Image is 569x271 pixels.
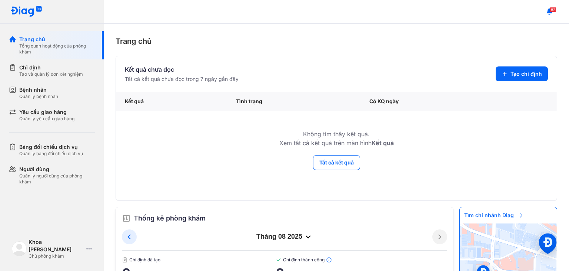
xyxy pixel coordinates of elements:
img: checked-green.01cc79e0.svg [276,257,282,263]
div: tháng 08 2025 [137,232,432,241]
div: Tất cả kết quả chưa đọc trong 7 ngày gần đây [125,75,239,83]
div: Quản lý bảng đối chiếu dịch vụ [19,151,83,157]
img: document.50c4cfd0.svg [122,257,128,263]
div: Quản lý yêu cầu giao hàng [19,116,74,122]
img: logo [12,241,27,256]
span: Chỉ định đã tạo [122,257,276,263]
div: Quản lý bệnh nhân [19,94,58,99]
span: Thống kê phòng khám [134,213,206,223]
div: Tình trạng [227,92,360,111]
button: Tất cả kết quả [313,155,360,170]
img: order.5a6da16c.svg [122,214,131,223]
div: Quản lý người dùng của phòng khám [19,173,95,185]
div: Chỉ định [19,64,83,71]
span: Tìm chi nhánh Diag [460,207,529,223]
div: Có KQ ngày [360,92,503,111]
div: Kết quả chưa đọc [125,65,239,74]
span: Chỉ định thành công [276,257,447,263]
img: info.7e716105.svg [326,257,332,263]
button: Tạo chỉ định [496,66,548,81]
span: Tạo chỉ định [510,70,542,78]
div: Chủ phòng khám [29,253,83,259]
div: Trang chủ [116,36,557,47]
div: Tổng quan hoạt động của phòng khám [19,43,95,55]
div: Yêu cầu giao hàng [19,108,74,116]
div: Kết quả [116,92,227,111]
b: Kết quả [372,139,394,147]
img: logo [10,6,42,17]
span: 82 [550,7,556,12]
td: Không tìm thấy kết quả. Xem tất cả kết quả trên màn hình [116,111,557,155]
div: Bệnh nhân [19,86,58,94]
div: Tạo và quản lý đơn xét nghiệm [19,71,83,77]
div: Bảng đối chiếu dịch vụ [19,143,83,151]
div: Trang chủ [19,36,95,43]
div: Khoa [PERSON_NAME] [29,238,83,253]
div: Người dùng [19,166,95,173]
